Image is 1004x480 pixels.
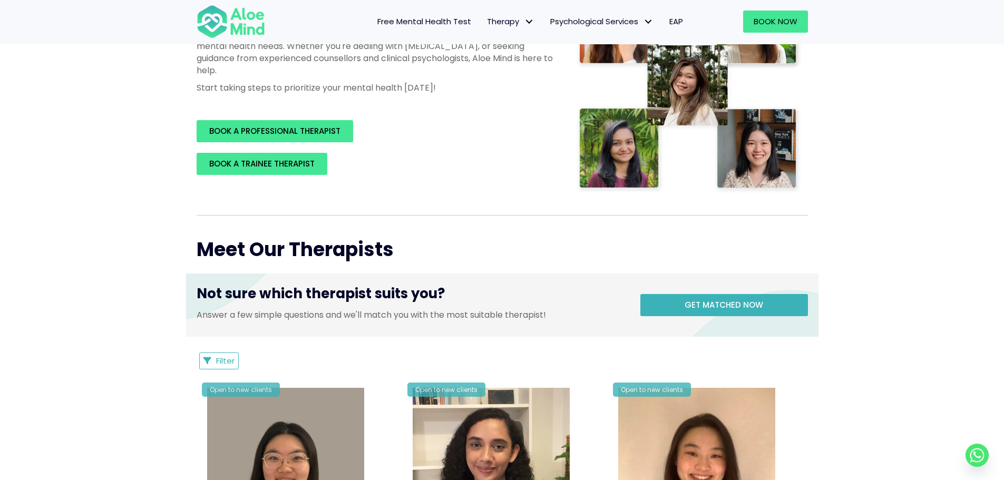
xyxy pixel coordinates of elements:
div: Open to new clients [202,383,280,397]
nav: Menu [279,11,691,33]
span: Therapy: submenu [522,14,537,30]
a: Get matched now [640,294,808,316]
div: Open to new clients [407,383,485,397]
a: EAP [661,11,691,33]
span: BOOK A TRAINEE THERAPIST [209,158,315,169]
a: Psychological ServicesPsychological Services: submenu [542,11,661,33]
p: Answer a few simple questions and we'll match you with the most suitable therapist! [197,309,625,321]
span: Filter [216,355,235,366]
p: Discover professional therapy and counselling services tailored to support your mental health nee... [197,27,555,76]
span: Free Mental Health Test [377,16,471,27]
a: BOOK A PROFESSIONAL THERAPIST [197,120,353,142]
span: EAP [669,16,683,27]
a: BOOK A TRAINEE THERAPIST [197,153,327,175]
span: Psychological Services [550,16,654,27]
p: Start taking steps to prioritize your mental health [DATE]! [197,82,555,94]
span: BOOK A PROFESSIONAL THERAPIST [209,125,340,136]
a: TherapyTherapy: submenu [479,11,542,33]
a: Book Now [743,11,808,33]
span: Meet Our Therapists [197,236,394,263]
span: Book Now [754,16,797,27]
span: Get matched now [685,299,763,310]
img: Aloe mind Logo [197,4,265,39]
div: Open to new clients [613,383,691,397]
a: Free Mental Health Test [369,11,479,33]
span: Therapy [487,16,534,27]
button: Filter Listings [199,352,239,369]
span: Psychological Services: submenu [641,14,656,30]
a: Whatsapp [966,444,989,467]
h3: Not sure which therapist suits you? [197,284,625,308]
